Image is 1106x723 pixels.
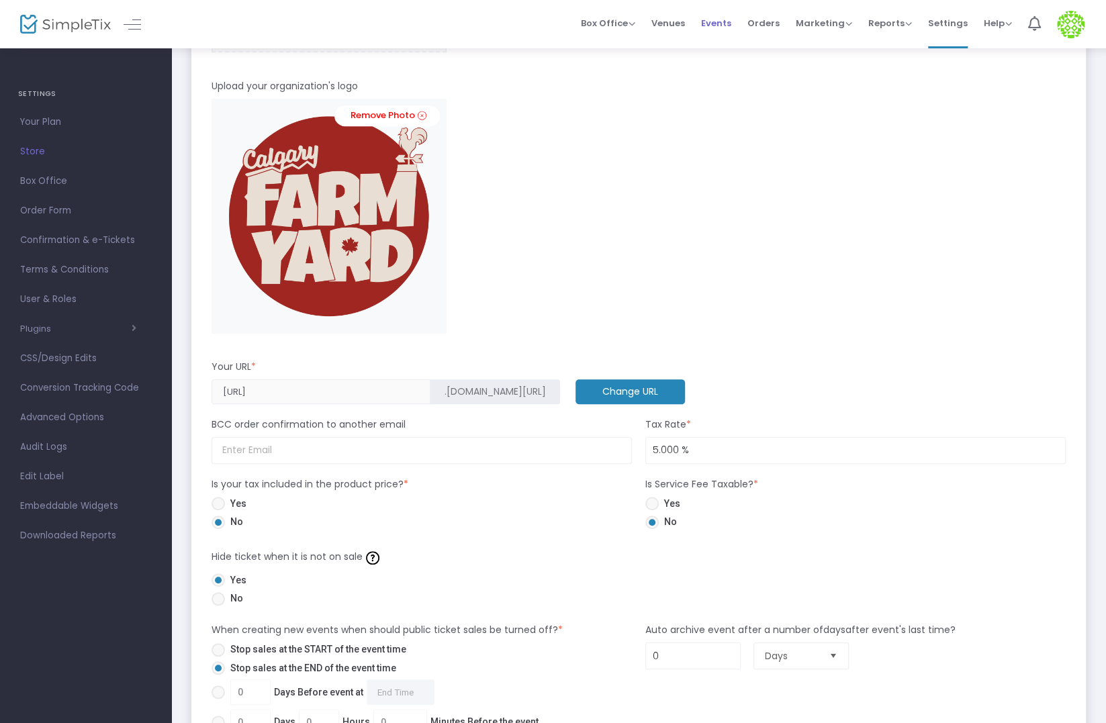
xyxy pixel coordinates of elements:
m-panel-subtitle: Your URL [212,360,256,374]
m-panel-subtitle: Upload your organization's logo [212,79,358,93]
span: Yes [225,573,246,587]
img: original.png [212,99,447,334]
m-panel-subtitle: BCC order confirmation to another email [212,418,406,432]
span: Downloaded Reports [20,527,151,544]
span: Stop sales at the START of the event time [225,642,406,657]
span: Store [20,143,151,160]
h4: SETTINGS [18,81,153,107]
m-panel-subtitle: When creating new events when should public ticket sales be turned off? [212,623,563,637]
span: Edit Label [20,468,151,485]
span: Days Before event at [225,679,434,705]
span: .[DOMAIN_NAME][URL] [445,385,546,399]
span: Reports [868,17,912,30]
span: Yes [659,497,680,511]
span: Your Plan [20,113,151,131]
input: Tax Rate [646,438,1065,463]
span: No [225,515,243,529]
span: Settings [928,6,968,40]
a: Remove Photo [334,105,440,126]
span: No [225,591,243,606]
input: Days Before event at [367,679,434,705]
span: Days [765,649,819,663]
span: Order Form [20,202,151,220]
span: Marketing [796,17,852,30]
img: question-mark [366,551,379,565]
span: Advanced Options [20,409,151,426]
span: days [823,623,845,636]
span: Embeddable Widgets [20,497,151,515]
span: Terms & Conditions [20,261,151,279]
m-panel-subtitle: Auto archive event after a number of after event's last time? [645,623,956,637]
span: Box Office [20,173,151,190]
span: Help [984,17,1012,30]
m-button: Change URL [575,379,685,404]
button: Plugins [20,324,136,334]
button: Select [824,643,843,669]
span: Orders [747,6,780,40]
span: Venues [651,6,685,40]
span: Conversion Tracking Code [20,379,151,397]
span: CSS/Design Edits [20,350,151,367]
span: No [659,515,677,529]
span: Confirmation & e-Tickets [20,232,151,249]
span: Stop sales at the END of the event time [225,661,396,675]
span: Events [701,6,731,40]
m-panel-subtitle: Is your tax included in the product price? [212,477,408,491]
m-panel-subtitle: Hide ticket when it is not on sale [212,546,383,567]
span: Box Office [581,17,635,30]
input: Enter Email [212,437,632,465]
m-panel-subtitle: Tax Rate [645,418,691,432]
span: Yes [225,497,246,511]
m-panel-subtitle: Is Service Fee Taxable? [645,477,758,491]
span: User & Roles [20,291,151,308]
span: Audit Logs [20,438,151,456]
